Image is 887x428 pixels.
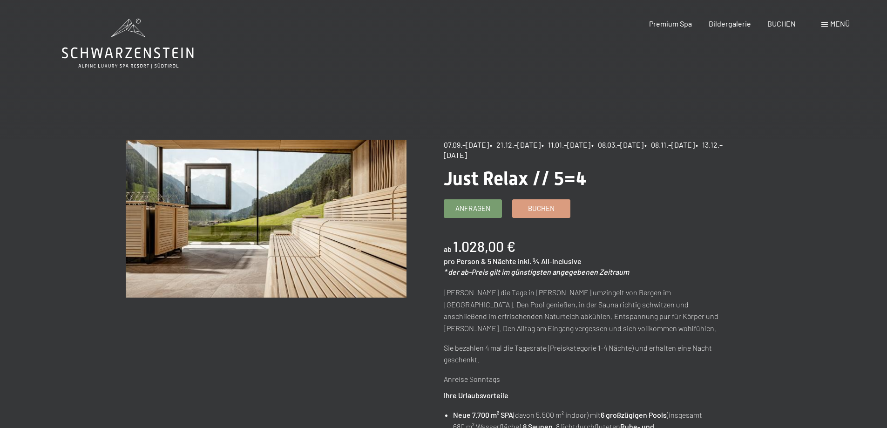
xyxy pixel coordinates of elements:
span: Just Relax // 5=4 [444,168,587,190]
span: inkl. ¾ All-Inclusive [518,257,582,265]
span: pro Person & [444,257,486,265]
span: • 08.11.–[DATE] [644,140,695,149]
em: * der ab-Preis gilt im günstigsten angegebenen Zeitraum [444,267,629,276]
p: [PERSON_NAME] die Tage in [PERSON_NAME] umzingelt von Bergen im [GEOGRAPHIC_DATA]. Den Pool genie... [444,286,724,334]
a: Anfragen [444,200,501,217]
span: Buchen [528,204,555,213]
strong: 6 großzügigen Pools [601,410,667,419]
strong: Ihre Urlaubsvorteile [444,391,508,400]
p: Anreise Sonntags [444,373,724,385]
span: Menü [830,19,850,28]
span: 07.09.–[DATE] [444,140,489,149]
a: Bildergalerie [709,19,751,28]
span: Anfragen [455,204,490,213]
strong: Neue 7.700 m² SPA [453,410,513,419]
p: Sie bezahlen 4 mal die Tagesrate (Preiskategorie 1-4 Nächte) und erhalten eine Nacht geschenkt. [444,342,724,366]
span: • 08.03.–[DATE] [591,140,643,149]
a: Premium Spa [649,19,692,28]
span: • 21.12.–[DATE] [490,140,541,149]
a: Buchen [513,200,570,217]
span: • 11.01.–[DATE] [542,140,590,149]
b: 1.028,00 € [453,238,515,255]
span: ab [444,245,452,253]
a: BUCHEN [767,19,796,28]
img: Just Relax // 5=4 [126,140,406,298]
span: 5 Nächte [488,257,516,265]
